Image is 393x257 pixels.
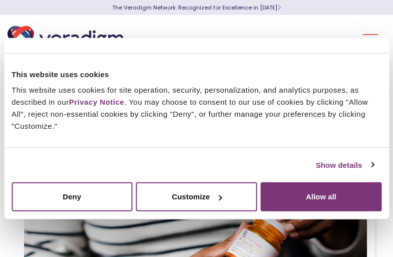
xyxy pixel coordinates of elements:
a: The Veradigm Network: Recognized for Excellence in [DATE]Learn More [112,4,281,12]
a: Privacy Notice [69,98,124,106]
button: Toggle Navigation Menu [363,26,378,52]
button: Allow all [261,182,381,211]
div: This website uses cookies [12,68,381,80]
div: This website uses cookies for site operation, security, personalization, and analytics purposes, ... [12,84,381,132]
button: Customize [136,182,257,211]
span: Learn More [277,4,281,12]
img: Veradigm logo [8,23,128,56]
a: Show details [316,159,374,171]
button: Deny [12,182,132,211]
